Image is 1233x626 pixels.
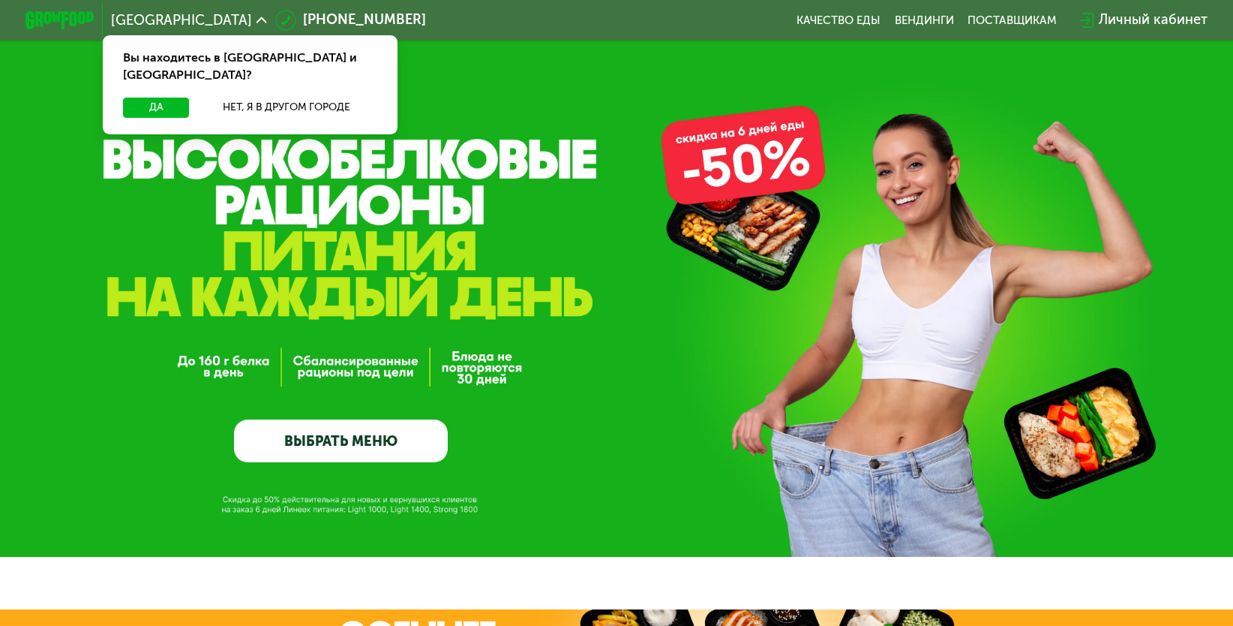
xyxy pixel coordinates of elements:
[796,14,880,27] a: Качество еды
[103,35,397,97] div: Вы находитесь в [GEOGRAPHIC_DATA] и [GEOGRAPHIC_DATA]?
[967,14,1057,27] div: поставщикам
[275,10,426,30] a: [PHONE_NUMBER]
[111,14,252,27] span: [GEOGRAPHIC_DATA]
[123,98,189,118] button: Да
[895,14,954,27] a: Вендинги
[1099,10,1207,30] div: Личный кабинет
[234,420,447,462] a: ВЫБРАТЬ МЕНЮ
[196,98,377,118] button: Нет, я в другом городе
